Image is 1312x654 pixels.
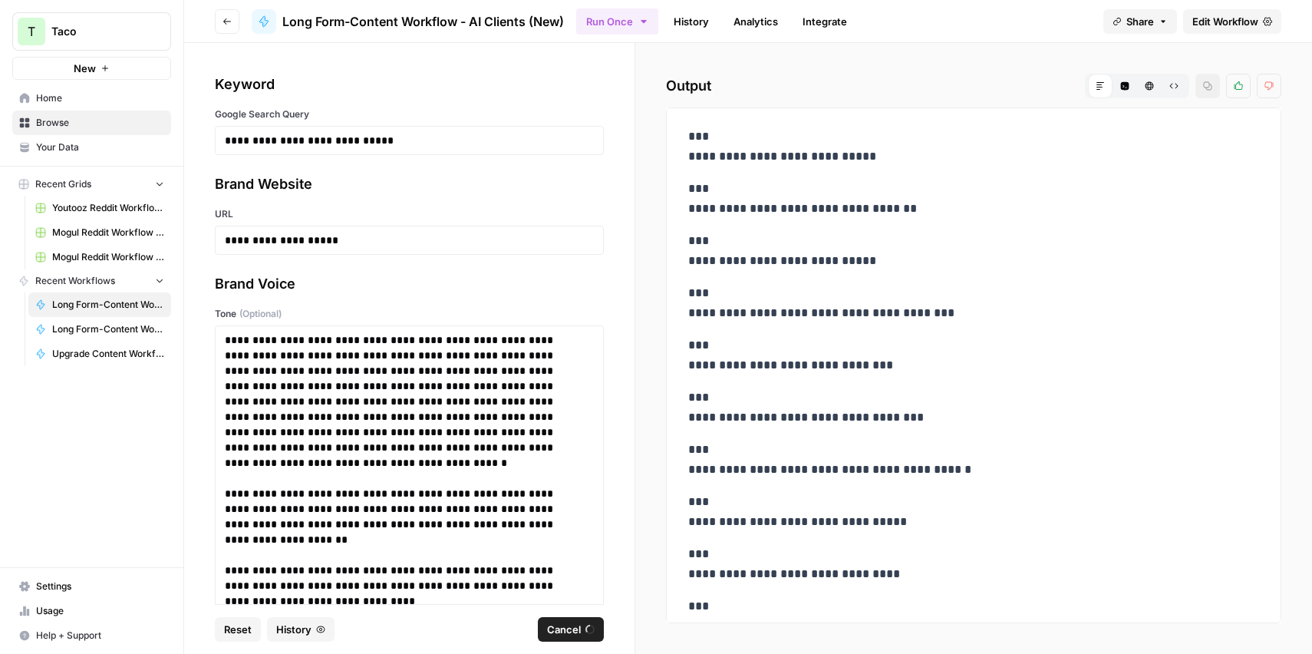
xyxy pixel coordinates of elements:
span: Help + Support [36,629,164,642]
div: Keyword [215,74,604,95]
a: Usage [12,599,171,623]
button: Help + Support [12,623,171,648]
span: T [28,22,35,41]
a: Settings [12,574,171,599]
a: Upgrade Content Workflow - Nurx [28,342,171,366]
div: Brand Voice [215,273,604,295]
a: Long Form-Content Workflow - All Clients (New) [28,317,171,342]
a: Long Form-Content Workflow - AI Clients (New) [252,9,564,34]
span: Taco [51,24,144,39]
span: Mogul Reddit Workflow Grid (1) [52,226,164,239]
label: Tone [215,307,604,321]
label: Google Search Query [215,107,604,121]
span: New [74,61,96,76]
button: Reset [215,617,261,642]
a: Your Data [12,135,171,160]
span: (Optional) [239,307,282,321]
a: Youtooz Reddit Workflow Grid [28,196,171,220]
span: Youtooz Reddit Workflow Grid [52,201,164,215]
span: Reset [224,622,252,637]
span: Long Form-Content Workflow - All Clients (New) [52,322,164,336]
button: Run Once [576,8,658,35]
button: Recent Grids [12,173,171,196]
h2: Output [666,74,1281,98]
button: Recent Workflows [12,269,171,292]
span: Browse [36,116,164,130]
button: History [267,617,335,642]
span: Cancel [547,622,581,637]
span: Edit Workflow [1192,14,1258,29]
a: Home [12,86,171,111]
a: Browse [12,111,171,135]
span: Long Form-Content Workflow - AI Clients (New) [282,12,564,31]
label: URL [215,207,604,221]
a: History [664,9,718,34]
a: Mogul Reddit Workflow Grid [28,245,171,269]
span: Mogul Reddit Workflow Grid [52,250,164,264]
a: Mogul Reddit Workflow Grid (1) [28,220,171,245]
span: Long Form-Content Workflow - AI Clients (New) [52,298,164,312]
span: Share [1126,14,1154,29]
button: New [12,57,171,80]
a: Edit Workflow [1183,9,1281,34]
button: Share [1103,9,1177,34]
span: Home [36,91,164,105]
span: History [276,622,312,637]
span: Your Data [36,140,164,154]
span: Recent Workflows [35,274,115,288]
a: Long Form-Content Workflow - AI Clients (New) [28,292,171,317]
a: Analytics [724,9,787,34]
span: Recent Grids [35,177,91,191]
button: Workspace: Taco [12,12,171,51]
span: Usage [36,604,164,618]
div: Brand Website [215,173,604,195]
a: Integrate [793,9,856,34]
span: Settings [36,580,164,593]
button: Cancel [538,617,604,642]
span: Upgrade Content Workflow - Nurx [52,347,164,361]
